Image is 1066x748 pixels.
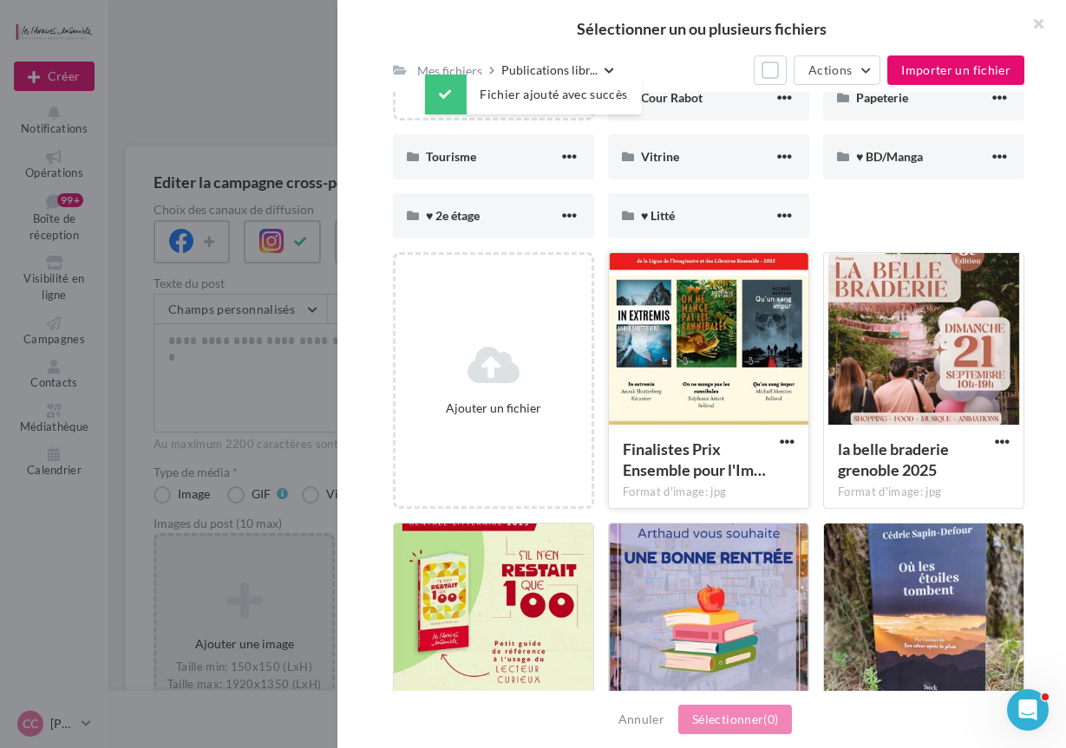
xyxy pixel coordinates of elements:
button: Annuler [611,709,671,730]
span: Publications libr... [501,62,598,79]
iframe: Intercom live chat [1007,689,1049,731]
div: Format d'image: jpg [838,485,1010,500]
span: Finalistes Prix Ensemble pour l'Imaginaire [623,439,766,479]
div: Mes fichiers [417,62,482,80]
span: Actions [808,62,852,77]
div: Format d'image: jpg [623,485,795,500]
span: Vitrine [641,149,679,164]
div: Fichier ajouté avec succès [424,75,641,114]
div: Ajouter un fichier [402,400,585,417]
span: Cour Rabot [641,90,703,105]
span: ♥ 2e étage [426,208,480,223]
button: Actions [794,55,880,85]
div: Ajouter un dossier [396,89,592,107]
span: ♥ Litté [641,208,675,223]
span: la belle braderie grenoble 2025 [838,439,949,479]
button: Importer un fichier [887,55,1024,85]
span: ♥ BD/Manga [856,149,923,164]
button: Sélectionner(0) [678,705,792,734]
span: Papeterie [856,90,908,105]
span: Tourisme [426,149,476,164]
h2: Sélectionner un ou plusieurs fichiers [365,21,1038,36]
span: Importer un fichier [901,62,1010,77]
span: (0) [763,712,778,726]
